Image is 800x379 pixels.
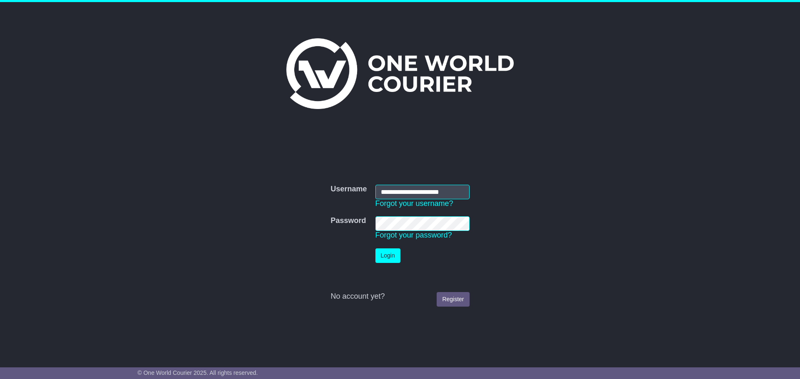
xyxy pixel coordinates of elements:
a: Forgot your password? [375,231,452,239]
button: Login [375,248,400,263]
div: No account yet? [330,292,469,301]
span: © One World Courier 2025. All rights reserved. [137,369,258,376]
label: Password [330,216,366,225]
a: Forgot your username? [375,199,453,208]
a: Register [437,292,469,307]
label: Username [330,185,367,194]
img: One World [286,38,514,109]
